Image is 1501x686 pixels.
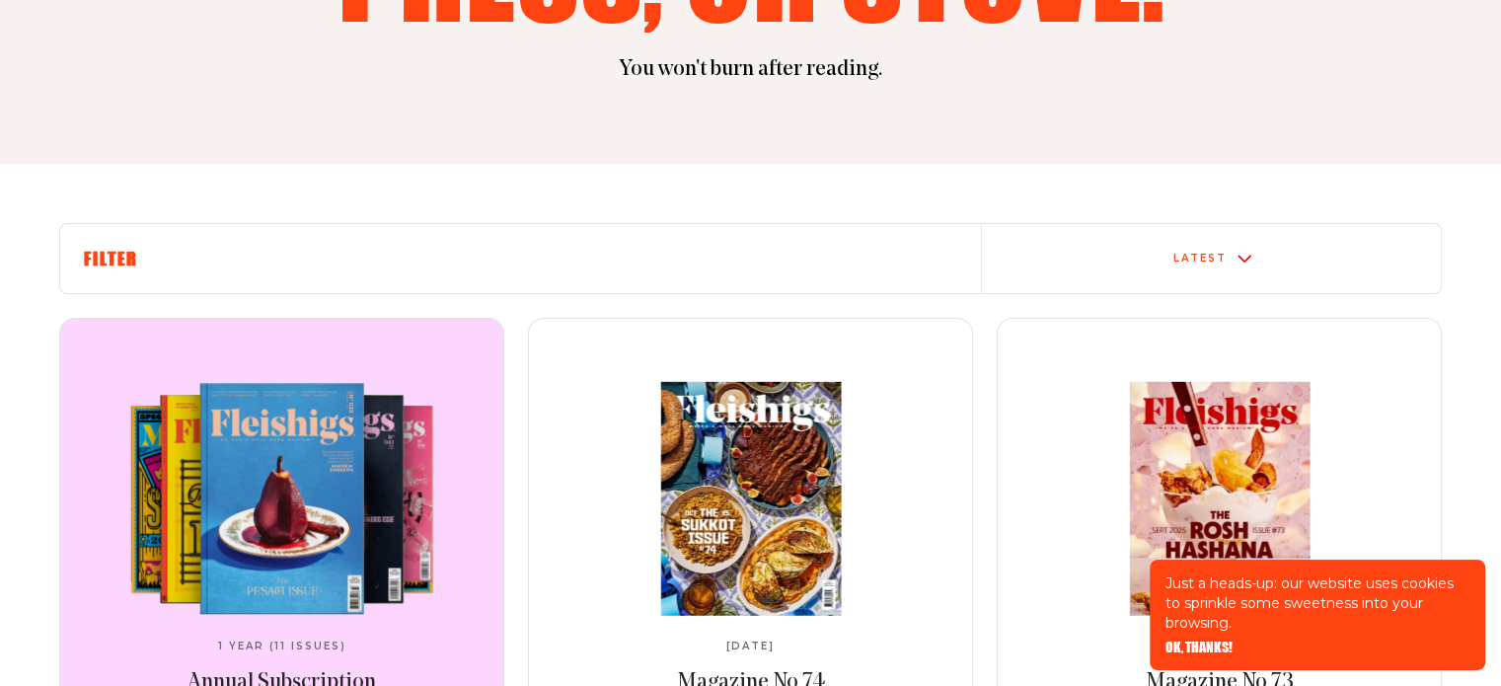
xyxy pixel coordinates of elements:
[726,641,775,652] span: [DATE]
[585,381,916,615] img: Magazine No 74
[1054,381,1385,615] img: Magazine No 73
[84,248,957,269] h6: Filter
[218,641,346,652] span: 1 Year (11 Issues)
[1165,573,1469,633] p: Just a heads-up: our website uses cookies to sprinkle some sweetness into your browsing.
[59,55,1442,85] p: You won't burn after reading.
[1165,641,1233,654] button: OK, THANKS!
[1173,253,1227,265] div: Latest
[586,382,916,615] a: Magazine No 74Magazine No 74
[117,382,447,615] a: Annual SubscriptionAnnual Subscription
[117,382,447,615] img: Annual Subscription
[1055,382,1385,615] a: Magazine No 73Magazine No 73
